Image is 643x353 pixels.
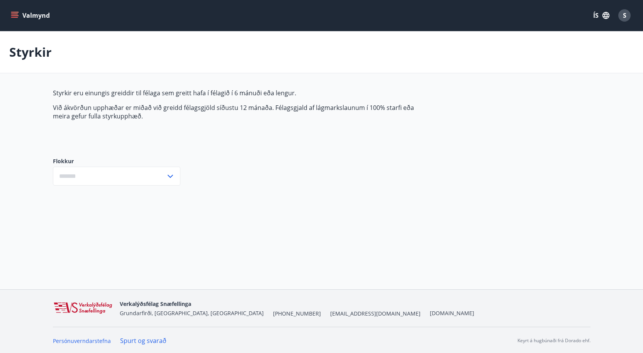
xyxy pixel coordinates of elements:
p: Keyrt á hugbúnaði frá Dorado ehf. [517,337,590,344]
span: [PHONE_NUMBER] [273,310,321,318]
p: Við ákvörðun upphæðar er miðað við greidd félagsgjöld síðustu 12 mánaða. Félagsgjald af lágmarksl... [53,103,417,120]
span: Verkalýðsfélag Snæfellinga [120,300,191,307]
label: Flokkur [53,157,180,165]
span: [EMAIL_ADDRESS][DOMAIN_NAME] [330,310,421,318]
img: WvRpJk2u6KDFA1HvFrCJUzbr97ECa5dHUCvez65j.png [53,302,114,315]
p: Styrkir [9,44,52,61]
button: S [615,6,634,25]
a: [DOMAIN_NAME] [430,309,474,317]
span: S [623,11,626,20]
a: Spurt og svarað [120,336,166,345]
a: Persónuverndarstefna [53,337,111,345]
span: Grundarfirði, [GEOGRAPHIC_DATA], [GEOGRAPHIC_DATA] [120,309,264,317]
button: menu [9,8,53,22]
button: ÍS [589,8,614,22]
p: Styrkir eru einungis greiddir til félaga sem greitt hafa í félagið í 6 mánuði eða lengur. [53,89,417,97]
